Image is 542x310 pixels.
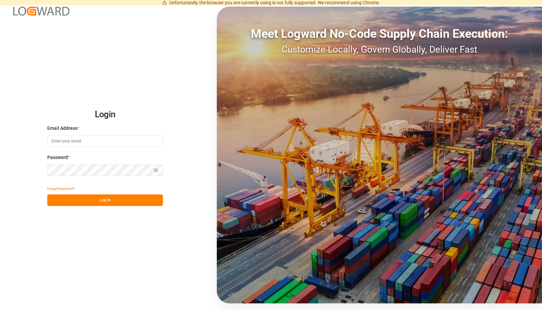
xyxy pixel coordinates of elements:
[47,154,68,161] span: Password
[47,135,163,147] input: Enter your email
[217,25,542,43] div: Meet Logward No-Code Supply Chain Execution:
[47,104,163,125] h2: Login
[47,125,77,132] span: Email Address
[47,183,74,194] button: Forgot Password?
[217,43,542,57] div: Customize Locally, Govern Globally, Deliver Fast
[47,194,163,206] button: Log In
[13,7,69,16] img: Logward_new_orange.png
